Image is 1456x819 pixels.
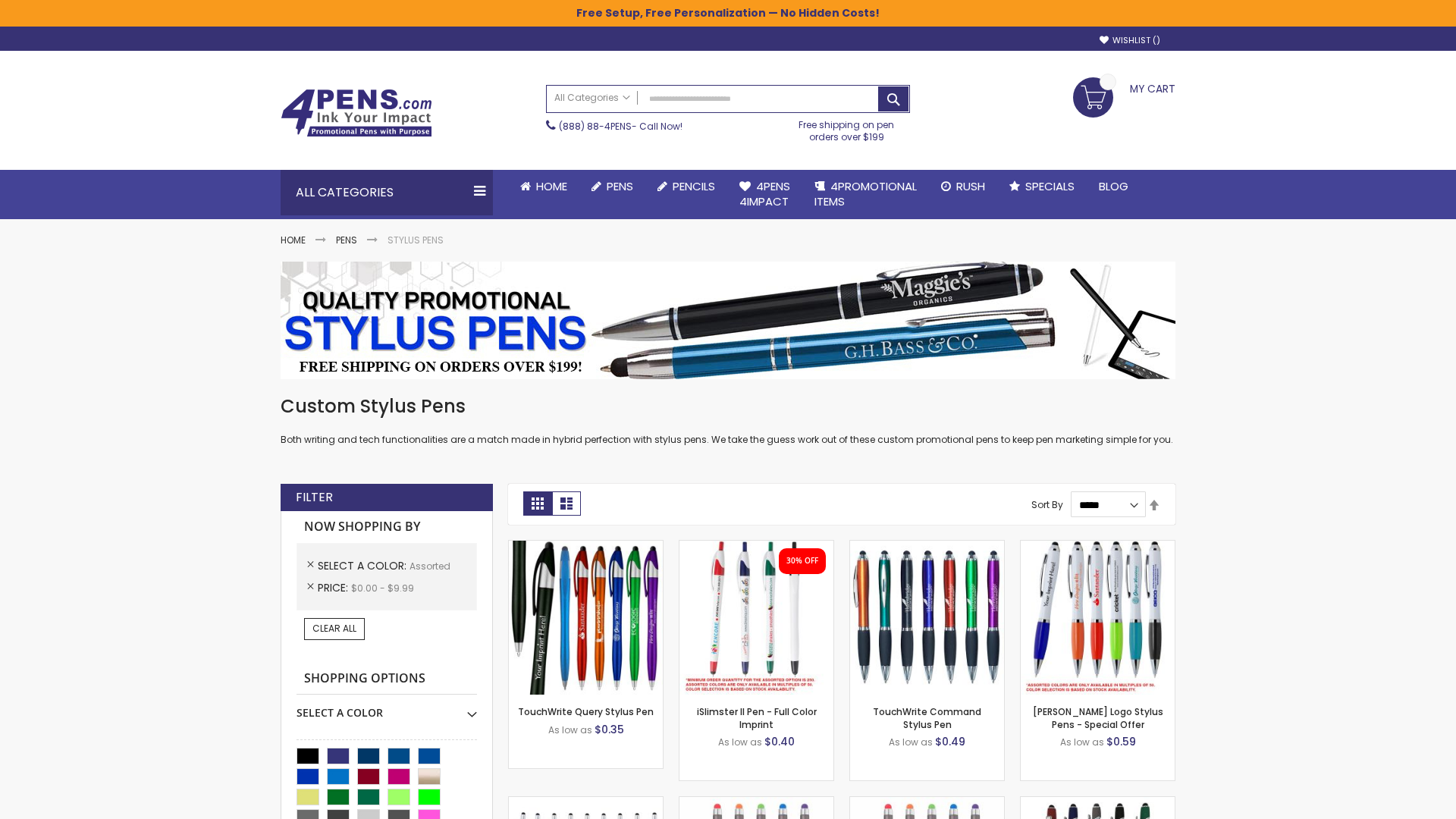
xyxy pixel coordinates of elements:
[547,86,638,111] a: All Categories
[1021,540,1175,553] a: Kimberly Logo Stylus Pens-Assorted
[281,394,1175,419] h1: Custom Stylus Pens
[850,796,1004,809] a: Islander Softy Gel with Stylus - ColorJet Imprint-Assorted
[508,170,579,203] a: Home
[536,178,567,194] span: Home
[607,178,633,194] span: Pens
[281,262,1175,379] img: Stylus Pens
[509,796,663,809] a: Stiletto Advertising Stylus Pens-Assorted
[281,234,306,246] a: Home
[1100,35,1160,46] a: Wishlist
[509,540,663,553] a: TouchWrite Query Stylus Pen-Assorted
[783,113,911,143] div: Free shipping on pen orders over $199
[523,491,552,516] strong: Grid
[318,580,351,595] span: Price
[1087,170,1141,203] a: Blog
[281,89,432,137] img: 4Pens Custom Pens and Promotional Products
[559,120,632,133] a: (888) 88-4PENS
[509,541,663,695] img: TouchWrite Query Stylus Pen-Assorted
[409,560,450,573] span: Assorted
[673,178,715,194] span: Pencils
[645,170,727,203] a: Pencils
[850,540,1004,553] a: TouchWrite Command Stylus Pen-Assorted
[595,722,624,737] span: $0.35
[850,541,1004,695] img: TouchWrite Command Stylus Pen-Assorted
[312,622,356,635] span: Clear All
[297,663,477,695] strong: Shopping Options
[786,556,818,566] div: 30% OFF
[997,170,1087,203] a: Specials
[559,120,682,133] span: - Call Now!
[1021,541,1175,695] img: Kimberly Logo Stylus Pens-Assorted
[1031,498,1063,511] label: Sort By
[739,178,790,209] span: 4Pens 4impact
[1033,705,1163,730] a: [PERSON_NAME] Logo Stylus Pens - Special Offer
[281,394,1175,447] div: Both writing and tech functionalities are a match made in hybrid perfection with stylus pens. We ...
[679,541,833,695] img: iSlimster II - Full Color-Assorted
[336,234,357,246] a: Pens
[518,705,654,718] a: TouchWrite Query Stylus Pen
[1060,736,1104,748] span: As low as
[297,695,477,720] div: Select A Color
[802,170,929,219] a: 4PROMOTIONALITEMS
[318,558,409,573] span: Select A Color
[873,705,981,730] a: TouchWrite Command Stylus Pen
[679,540,833,553] a: iSlimster II - Full Color-Assorted
[956,178,985,194] span: Rush
[554,92,630,104] span: All Categories
[1099,178,1128,194] span: Blog
[814,178,917,209] span: 4PROMOTIONAL ITEMS
[297,511,477,543] strong: Now Shopping by
[1106,734,1136,749] span: $0.59
[304,618,365,639] a: Clear All
[351,582,414,595] span: $0.00 - $9.99
[727,170,802,219] a: 4Pens4impact
[935,734,965,749] span: $0.49
[579,170,645,203] a: Pens
[764,734,795,749] span: $0.40
[1025,178,1075,194] span: Specials
[889,736,933,748] span: As low as
[388,234,444,246] strong: Stylus Pens
[548,723,592,736] span: As low as
[929,170,997,203] a: Rush
[679,796,833,809] a: Islander Softy Gel Pen with Stylus-Assorted
[697,705,817,730] a: iSlimster II Pen - Full Color Imprint
[296,489,333,506] strong: Filter
[281,170,493,215] div: All Categories
[1021,796,1175,809] a: Custom Soft Touch® Metal Pens with Stylus-Assorted
[718,736,762,748] span: As low as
